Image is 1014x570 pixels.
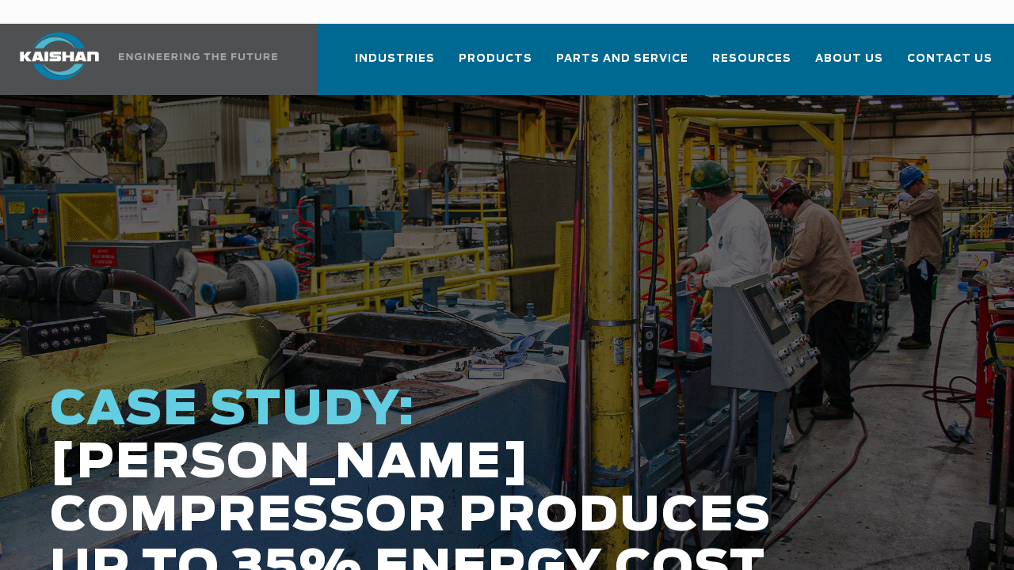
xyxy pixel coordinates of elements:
span: Products [459,50,532,68]
a: Products [459,38,532,92]
a: Contact Us [907,38,993,92]
span: Resources [712,50,791,68]
span: About Us [815,50,883,68]
span: Parts and Service [556,50,688,68]
span: Industries [355,50,435,68]
a: About Us [815,38,883,92]
a: Industries [355,38,435,92]
a: Parts and Service [556,38,688,92]
img: Engineering the future [119,53,277,60]
span: Contact Us [907,50,993,68]
a: Resources [712,38,791,92]
span: CASE STUDY: [50,386,416,434]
